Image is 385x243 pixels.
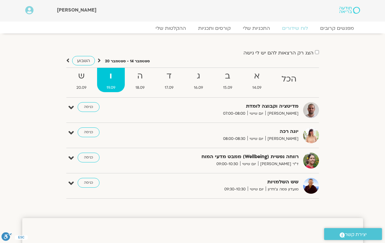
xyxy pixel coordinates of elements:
[97,85,125,91] span: 19.09
[276,25,314,31] a: לוח שידורים
[149,127,299,136] strong: יוגה רכה
[221,136,247,142] span: 08:00-08:30
[214,161,240,167] span: 09:00-10:30
[184,69,212,83] strong: ג
[248,186,266,193] span: יום שישי
[149,178,299,186] strong: שש השלמויות
[155,68,183,92] a: ד17.09
[243,85,271,91] span: 14.09
[214,85,242,91] span: 15.09
[97,69,125,83] strong: ו
[237,25,276,31] a: התכניות שלי
[57,7,96,13] span: [PERSON_NAME]
[149,153,299,161] strong: רווחה נפשית (Wellbeing) ממבט מדעי המוח
[126,85,154,91] span: 18.09
[243,69,271,83] strong: א
[221,110,247,117] span: 07:00-08:00
[214,69,242,83] strong: ב
[345,231,367,239] span: יצירת קשר
[155,69,183,83] strong: ד
[149,25,192,31] a: ההקלטות שלי
[105,58,150,64] p: ספטמבר 14 - ספטמבר 20
[243,68,271,92] a: א14.09
[184,85,212,91] span: 16.09
[222,186,248,193] span: 09:30-10:30
[266,186,299,193] span: מועדון פמה צ'ודרון
[78,127,100,137] a: כניסה
[272,68,306,92] a: הכל
[324,228,382,240] a: יצירת קשר
[265,136,299,142] span: [PERSON_NAME]
[67,68,96,92] a: ש20.09
[77,58,90,64] span: השבוע
[67,85,96,91] span: 20.09
[247,136,265,142] span: יום שישי
[247,110,265,117] span: יום שישי
[25,25,360,31] nav: Menu
[126,69,154,83] strong: ה
[240,161,258,167] span: יום שישי
[243,50,313,56] label: הצג רק הרצאות להם יש לי גישה
[149,102,299,110] strong: מדיטציה וקבוצה לומדת
[314,25,360,31] a: מפגשים קרובים
[78,178,100,188] a: כניסה
[184,68,212,92] a: ג16.09
[192,25,237,31] a: קורסים ותכניות
[78,153,100,162] a: כניסה
[97,68,125,92] a: ו19.09
[72,56,95,65] a: השבוע
[126,68,154,92] a: ה18.09
[272,72,306,86] strong: הכל
[265,110,299,117] span: [PERSON_NAME]
[214,68,242,92] a: ב15.09
[155,85,183,91] span: 17.09
[258,161,299,167] span: ד"ר [PERSON_NAME]
[78,102,100,112] a: כניסה
[67,69,96,83] strong: ש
